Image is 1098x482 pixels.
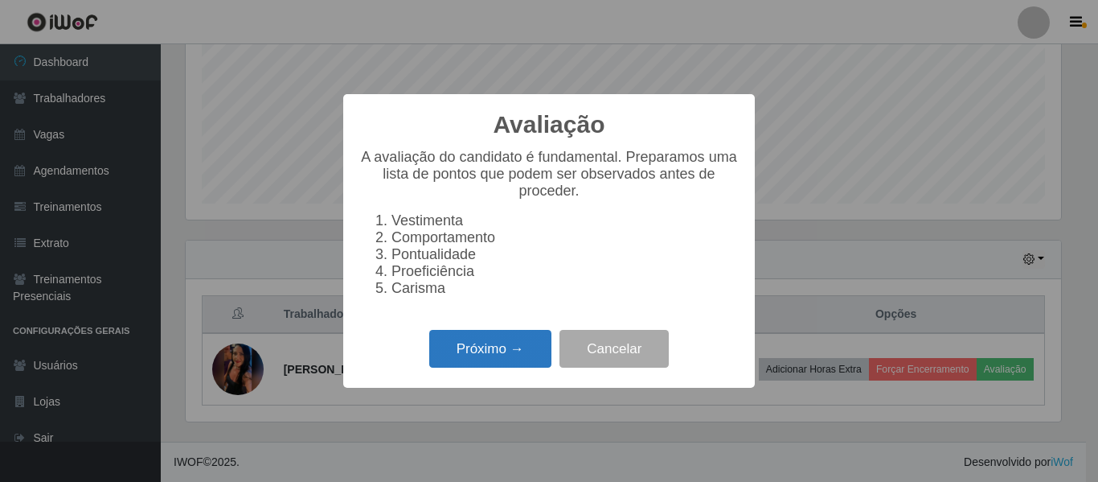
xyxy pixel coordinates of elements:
button: Próximo → [429,330,551,368]
li: Carisma [391,280,739,297]
li: Proeficiência [391,263,739,280]
p: A avaliação do candidato é fundamental. Preparamos uma lista de pontos que podem ser observados a... [359,149,739,200]
h2: Avaliação [494,110,605,139]
li: Pontualidade [391,246,739,263]
button: Cancelar [559,330,669,368]
li: Vestimenta [391,212,739,229]
li: Comportamento [391,229,739,246]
